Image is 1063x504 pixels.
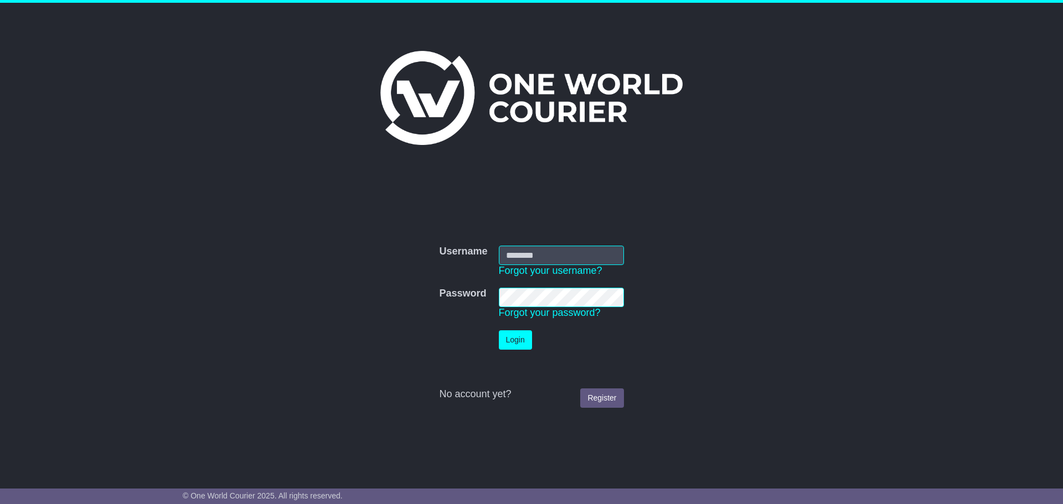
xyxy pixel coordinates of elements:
label: Password [439,288,486,300]
a: Register [580,388,623,408]
span: © One World Courier 2025. All rights reserved. [183,491,343,500]
a: Forgot your username? [499,265,602,276]
a: Forgot your password? [499,307,601,318]
button: Login [499,330,532,350]
label: Username [439,246,487,258]
div: No account yet? [439,388,623,401]
img: One World [380,51,683,145]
